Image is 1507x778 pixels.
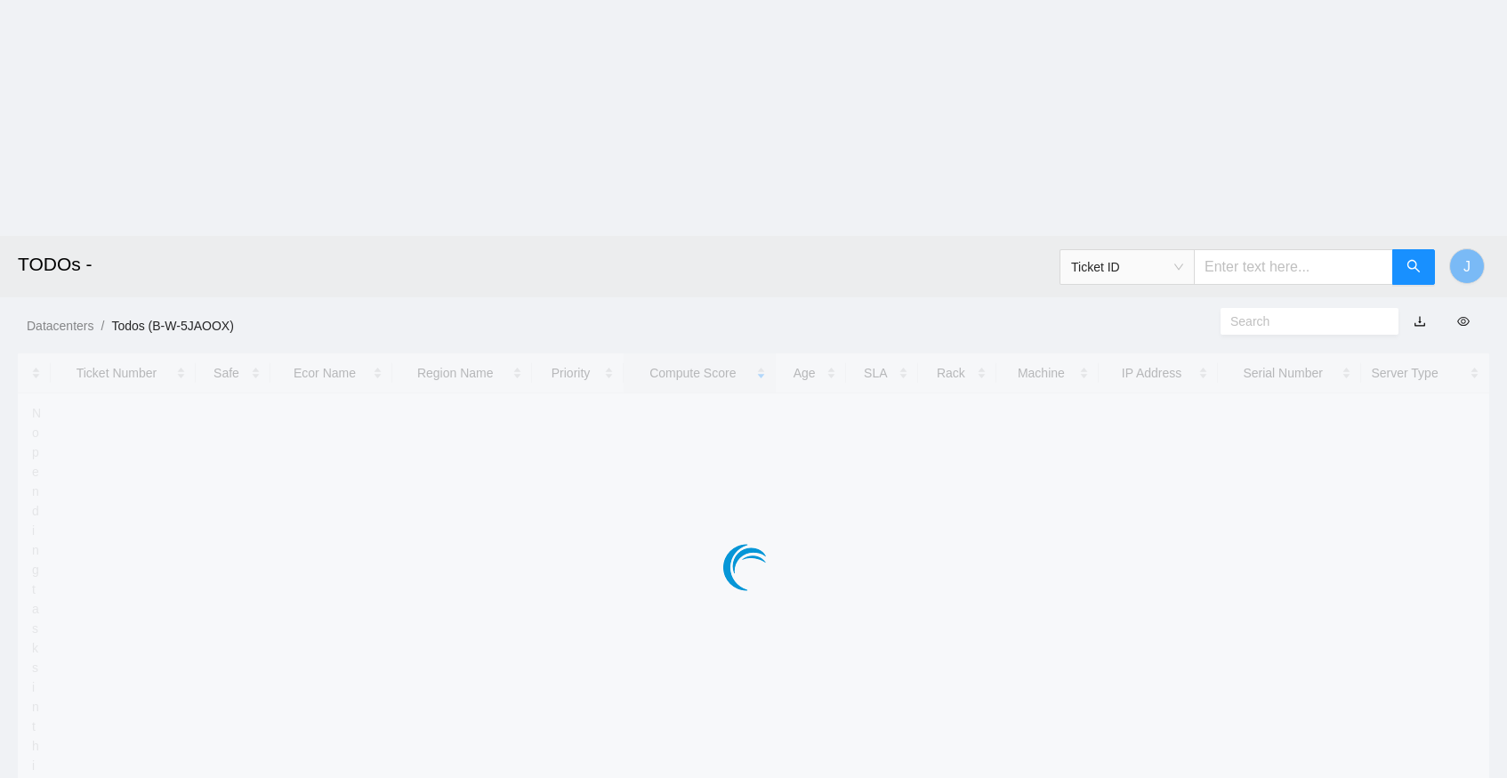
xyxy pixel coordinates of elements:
[27,319,93,333] a: Datacenters
[1449,248,1485,284] button: J
[1406,259,1421,276] span: search
[1194,249,1393,285] input: Enter text here...
[1457,315,1470,328] span: eye
[1392,249,1435,285] button: search
[101,319,104,333] span: /
[18,236,1048,293] h2: TODOs -
[1071,254,1183,280] span: Ticket ID
[1230,312,1374,331] input: Search
[111,319,233,333] a: Todos (B-W-5JAOOX)
[1463,255,1471,278] span: J
[1400,307,1439,336] button: download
